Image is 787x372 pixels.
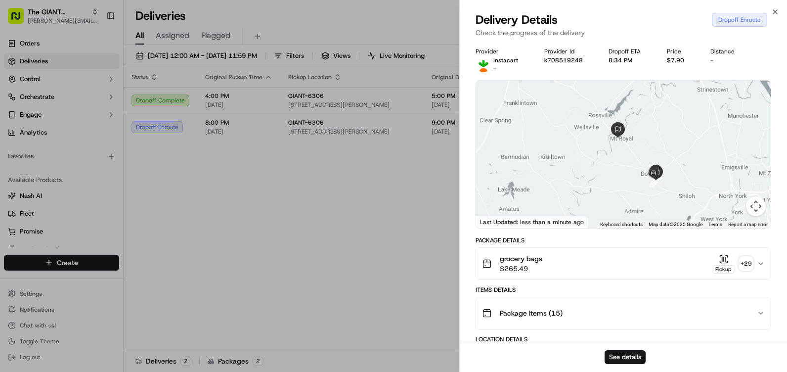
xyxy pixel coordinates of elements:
span: API Documentation [93,143,159,153]
a: Terms (opens in new tab) [708,222,722,227]
a: Powered byPylon [70,167,120,175]
button: See details [605,350,646,364]
div: Provider Id [544,47,593,55]
div: 📗 [10,144,18,152]
a: Report a map error [728,222,768,227]
button: Map camera controls [746,196,766,216]
button: k708519248 [544,56,583,64]
img: 1736555255976-a54dd68f-1ca7-489b-9aae-adbdc363a1c4 [10,94,28,112]
button: Keyboard shortcuts [600,221,643,228]
span: Map data ©2025 Google [649,222,702,227]
button: grocery bags$265.49Pickup+29 [476,248,771,279]
span: Pylon [98,168,120,175]
div: Pickup [712,265,735,274]
p: Instacart [493,56,518,64]
div: 1 [650,175,662,187]
button: Start new chat [168,97,180,109]
div: Distance [710,47,745,55]
span: Delivery Details [476,12,558,28]
div: - [710,56,745,64]
a: Open this area in Google Maps (opens a new window) [479,215,511,228]
button: Pickup+29 [712,254,753,274]
div: Package Details [476,236,771,244]
img: Nash [10,10,30,30]
button: Pickup [712,254,735,274]
input: Got a question? Start typing here... [26,64,178,74]
div: Dropoff ETA [609,47,651,55]
div: Items Details [476,286,771,294]
div: Start new chat [34,94,162,104]
div: Location Details [476,335,771,343]
p: Welcome 👋 [10,40,180,55]
span: $265.49 [500,264,542,274]
button: Package Items (15) [476,297,771,329]
div: Provider [476,47,528,55]
span: grocery bags [500,254,542,264]
img: profile_instacart_ahold_partner.png [476,56,491,72]
div: $7.90 [667,56,695,64]
span: Knowledge Base [20,143,76,153]
a: 📗Knowledge Base [6,139,80,157]
div: Last Updated: less than a minute ago [476,216,588,228]
div: Price [667,47,695,55]
a: 💻API Documentation [80,139,163,157]
img: Google [479,215,511,228]
div: 💻 [84,144,91,152]
p: Check the progress of the delivery [476,28,771,38]
div: 8:34 PM [609,56,651,64]
div: We're available if you need us! [34,104,125,112]
span: Package Items ( 15 ) [500,308,563,318]
span: - [493,64,496,72]
div: + 29 [739,257,753,271]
